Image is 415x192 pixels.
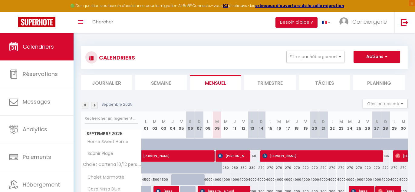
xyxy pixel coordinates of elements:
[354,111,363,139] th: 25
[159,111,168,139] th: 03
[142,111,150,139] th: 01
[23,43,54,50] span: Calendriers
[390,174,399,185] div: 4000
[23,153,51,161] span: Paiements
[230,174,239,185] div: 4000
[18,17,55,27] img: Super Booking
[239,111,248,139] th: 12
[248,162,257,173] div: 330
[328,111,337,139] th: 22
[301,162,310,173] div: 270
[286,51,344,63] button: Filtrer par hébergement
[363,99,408,108] button: Gestion des prix
[150,174,159,185] div: 4500
[142,174,150,185] div: 4500
[218,150,247,162] span: [PERSON_NAME]
[299,75,350,90] li: Tâches
[195,111,203,139] th: 07
[204,174,212,185] div: 4000
[346,111,354,139] th: 24
[310,111,319,139] th: 20
[23,181,60,188] span: Hébergement
[331,119,333,125] abbr: L
[366,119,369,125] abbr: V
[381,150,390,162] div: 136
[394,119,395,125] abbr: L
[275,162,283,173] div: 270
[399,162,408,173] div: 270
[190,75,241,90] li: Mensuel
[381,111,390,139] th: 28
[322,119,325,125] abbr: D
[354,174,363,185] div: 4000
[5,2,23,21] button: Ouvrir le widget de chat LiveChat
[266,162,275,173] div: 270
[150,111,159,139] th: 02
[295,119,298,125] abbr: J
[257,174,266,185] div: 4000
[353,75,405,90] li: Planning
[257,162,266,173] div: 270
[262,150,380,162] span: [PERSON_NAME]
[239,174,248,185] div: 4000
[346,174,354,185] div: 4000
[168,111,177,139] th: 04
[346,162,354,173] div: 270
[230,162,239,173] div: 280
[399,111,408,139] th: 30
[301,111,310,139] th: 19
[384,119,387,125] abbr: D
[381,162,390,173] div: 270
[198,119,201,125] abbr: D
[97,51,135,64] h3: CALENDRIERS
[310,174,319,185] div: 4000
[221,174,230,185] div: 4000
[215,119,219,125] abbr: M
[239,162,248,173] div: 330
[348,119,352,125] abbr: M
[372,111,381,139] th: 27
[248,174,257,185] div: 4000
[354,51,400,63] button: Actions
[354,162,363,173] div: 270
[84,113,138,124] input: Rechercher un logement...
[401,19,408,26] img: logout
[372,174,381,185] div: 4000
[339,119,343,125] abbr: M
[82,174,126,181] span: Chalet Marmotte
[242,119,245,125] abbr: V
[363,174,372,185] div: 4000
[81,129,141,138] span: Septembre 2025
[23,125,47,133] span: Analytics
[310,162,319,173] div: 270
[402,119,405,125] abbr: M
[358,119,360,125] abbr: J
[284,174,292,185] div: 4000
[255,3,344,8] a: créneaux d'ouverture de la salle migration
[313,119,316,125] abbr: S
[363,111,372,139] th: 26
[292,174,301,185] div: 4000
[223,3,228,8] strong: ICI
[390,111,399,139] th: 29
[260,119,263,125] abbr: D
[189,119,192,125] abbr: S
[304,119,307,125] abbr: V
[82,162,143,167] span: Chalet Cortena 10/12 pers « les Saisies »
[81,75,132,90] li: Journalier
[251,119,254,125] abbr: S
[143,147,255,159] span: [PERSON_NAME]
[381,174,390,185] div: 4000
[212,174,221,185] div: 4000
[390,162,399,173] div: 270
[275,111,283,139] th: 16
[233,119,236,125] abbr: J
[301,174,310,185] div: 4000
[248,111,257,139] th: 13
[82,150,115,157] span: Saphir Plage
[319,111,328,139] th: 21
[145,119,147,125] abbr: L
[92,19,113,25] span: Chercher
[221,111,230,139] th: 10
[275,174,283,185] div: 4000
